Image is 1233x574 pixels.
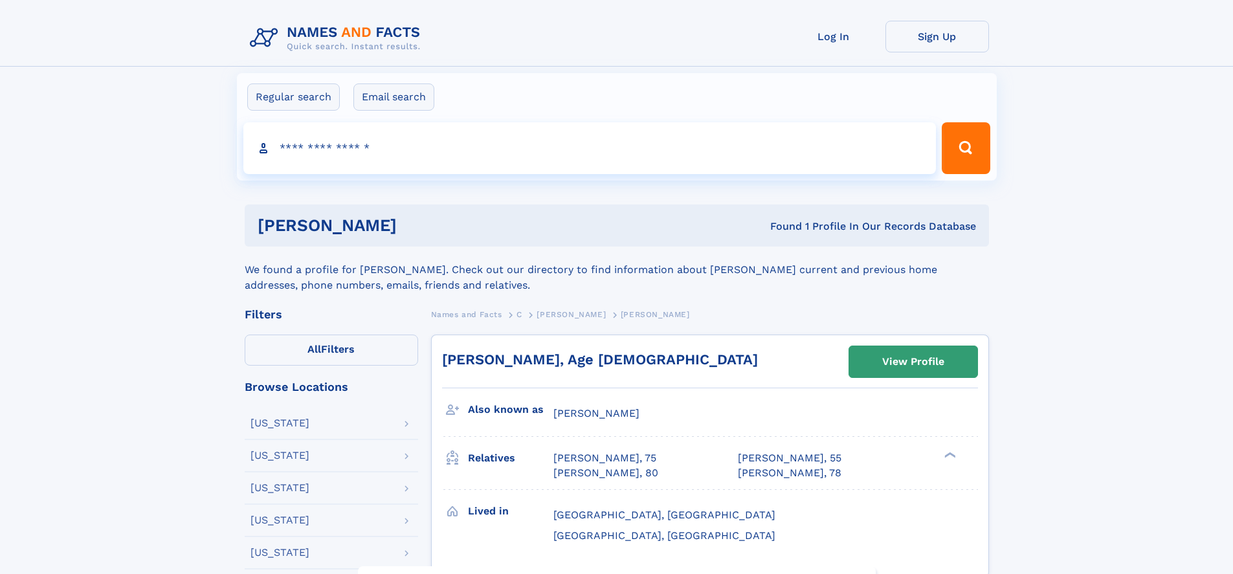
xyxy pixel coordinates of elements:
[468,500,553,522] h3: Lived in
[517,310,522,319] span: C
[537,306,606,322] a: [PERSON_NAME]
[307,343,321,355] span: All
[885,21,989,52] a: Sign Up
[258,217,584,234] h1: [PERSON_NAME]
[849,346,977,377] a: View Profile
[583,219,976,234] div: Found 1 Profile In Our Records Database
[247,83,340,111] label: Regular search
[245,381,418,393] div: Browse Locations
[250,418,309,428] div: [US_STATE]
[553,529,775,542] span: [GEOGRAPHIC_DATA], [GEOGRAPHIC_DATA]
[245,309,418,320] div: Filters
[250,515,309,525] div: [US_STATE]
[553,509,775,521] span: [GEOGRAPHIC_DATA], [GEOGRAPHIC_DATA]
[553,466,658,480] a: [PERSON_NAME], 80
[245,247,989,293] div: We found a profile for [PERSON_NAME]. Check out our directory to find information about [PERSON_N...
[442,351,758,368] a: [PERSON_NAME], Age [DEMOGRAPHIC_DATA]
[468,399,553,421] h3: Also known as
[245,21,431,56] img: Logo Names and Facts
[250,483,309,493] div: [US_STATE]
[941,451,957,459] div: ❯
[782,21,885,52] a: Log In
[431,306,502,322] a: Names and Facts
[621,310,690,319] span: [PERSON_NAME]
[738,466,841,480] a: [PERSON_NAME], 78
[882,347,944,377] div: View Profile
[468,447,553,469] h3: Relatives
[250,450,309,461] div: [US_STATE]
[553,407,639,419] span: [PERSON_NAME]
[250,547,309,558] div: [US_STATE]
[553,451,656,465] a: [PERSON_NAME], 75
[243,122,937,174] input: search input
[517,306,522,322] a: C
[537,310,606,319] span: [PERSON_NAME]
[353,83,434,111] label: Email search
[738,451,841,465] a: [PERSON_NAME], 55
[245,335,418,366] label: Filters
[942,122,990,174] button: Search Button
